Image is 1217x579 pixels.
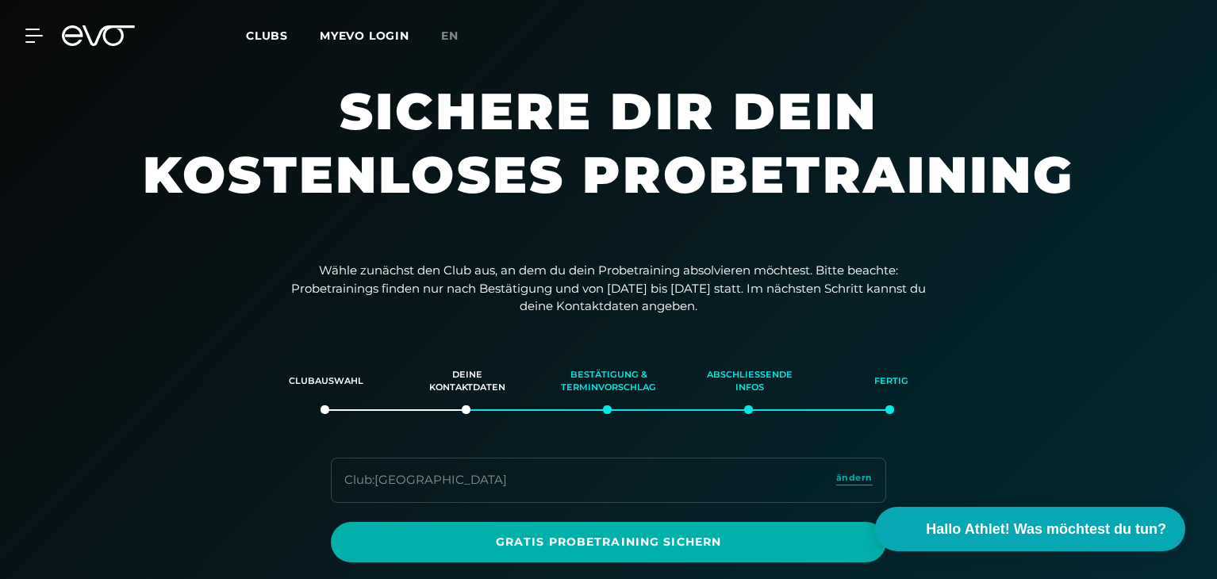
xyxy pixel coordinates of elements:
[699,360,800,403] div: Abschließende Infos
[417,360,518,403] div: Deine Kontaktdaten
[926,519,1166,540] span: Hallo Athlet! Was möchtest du tun?
[344,471,507,489] div: Club : [GEOGRAPHIC_DATA]
[836,471,873,489] a: ändern
[132,79,1085,238] h1: Sichere dir dein kostenloses Probetraining
[275,360,377,403] div: Clubauswahl
[369,534,848,550] span: Gratis Probetraining sichern
[441,27,478,45] a: en
[320,29,409,43] a: MYEVO LOGIN
[840,360,942,403] div: Fertig
[558,360,659,403] div: Bestätigung & Terminvorschlag
[836,471,873,485] span: ändern
[875,507,1185,551] button: Hallo Athlet! Was möchtest du tun?
[291,262,926,316] p: Wähle zunächst den Club aus, an dem du dein Probetraining absolvieren möchtest. Bitte beachte: Pr...
[246,29,288,43] span: Clubs
[441,29,459,43] span: en
[246,28,320,43] a: Clubs
[331,522,886,562] a: Gratis Probetraining sichern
